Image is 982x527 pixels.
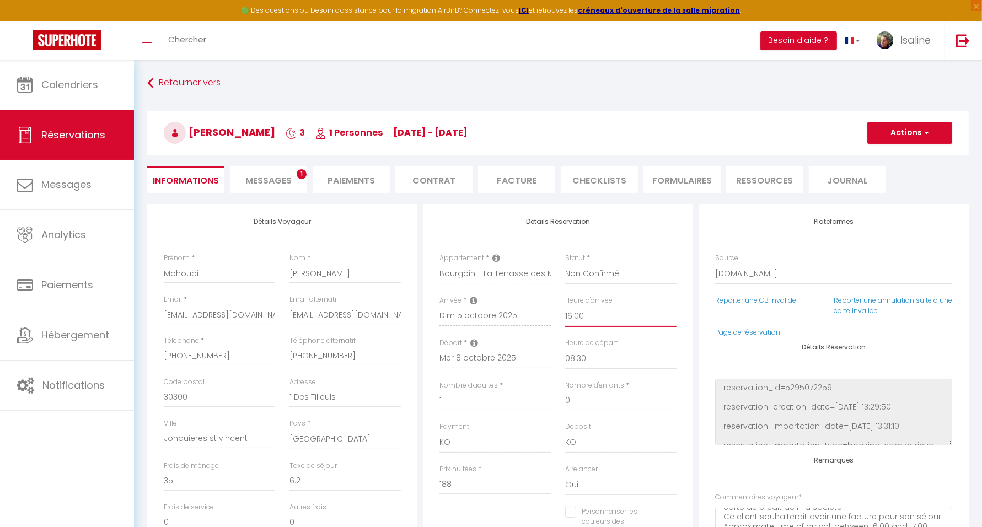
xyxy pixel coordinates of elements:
label: Statut [565,253,585,263]
label: Commentaires voyageur [715,492,802,503]
span: Isaline [900,33,931,47]
li: CHECKLISTS [561,166,638,193]
span: Paiements [41,278,93,292]
label: Appartement [439,253,484,263]
label: Source [715,253,738,263]
label: Email alternatif [289,294,339,305]
li: Contrat [395,166,473,193]
label: Payment [439,422,469,432]
img: logout [956,34,970,47]
label: Taxe de séjour [289,461,337,471]
span: Messages [245,174,292,187]
label: Heure d'arrivée [565,295,613,306]
label: Heure de départ [565,338,618,348]
label: Nom [289,253,305,263]
a: Page de réservation [715,327,780,337]
a: Reporter une CB invalide [715,295,796,305]
span: Chercher [168,34,206,45]
span: 1 [297,169,307,179]
label: Code postal [164,377,205,388]
span: 1 Personnes [315,126,383,139]
label: A relancer [565,464,598,475]
h4: Plateformes [715,218,952,225]
label: Téléphone alternatif [289,336,356,346]
label: Ville [164,418,177,429]
li: Journal [809,166,886,193]
a: Reporter une annulation suite à une carte invalide [834,295,952,315]
label: Frais de ménage [164,461,219,471]
label: Autres frais [289,502,326,513]
label: Pays [289,418,305,429]
h4: Remarques [715,456,952,464]
label: Adresse [289,377,316,388]
li: Ressources [726,166,803,193]
label: Téléphone [164,336,199,346]
label: Email [164,294,182,305]
label: Deposit [565,422,591,432]
span: Analytics [41,228,86,241]
label: Départ [439,338,462,348]
a: ICI [519,6,529,15]
span: Notifications [42,378,105,392]
a: créneaux d'ouverture de la salle migration [578,6,740,15]
button: Actions [867,122,952,144]
span: Hébergement [41,328,109,342]
span: Calendriers [41,78,98,92]
h4: Détails Voyageur [164,218,401,225]
a: ... Isaline [868,21,945,60]
li: Paiements [313,166,390,193]
label: Nombre d'adultes [439,380,498,391]
span: Réservations [41,128,105,142]
button: Besoin d'aide ? [760,31,837,50]
img: Super Booking [33,30,101,50]
a: Retourner vers [147,73,969,93]
h4: Détails Réservation [439,218,677,225]
button: Ouvrir le widget de chat LiveChat [9,4,42,37]
li: Informations [147,166,224,193]
li: FORMULAIRES [643,166,721,193]
a: Chercher [160,21,214,60]
label: Nombre d'enfants [565,380,624,391]
img: ... [877,31,893,49]
span: 3 [286,126,305,139]
label: Prénom [164,253,190,263]
label: Frais de service [164,502,214,513]
label: Prix nuitées [439,464,476,475]
label: Arrivée [439,295,462,306]
span: Messages [41,178,92,191]
h4: Détails Réservation [715,343,952,351]
span: [DATE] - [DATE] [393,126,468,139]
li: Facture [478,166,555,193]
span: [PERSON_NAME] [164,125,275,139]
